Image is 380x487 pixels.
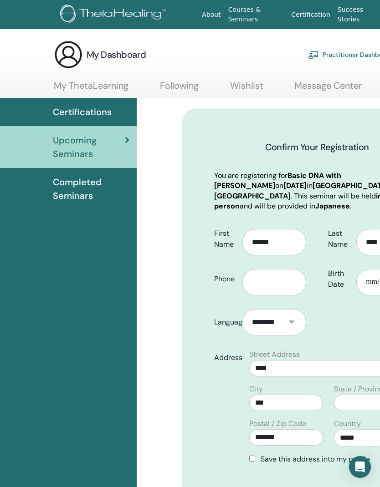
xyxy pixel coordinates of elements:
[249,384,263,395] label: City
[214,171,341,190] b: Basic DNA with [PERSON_NAME]
[249,418,306,429] label: Postal / Zip Code
[225,1,288,28] a: Courses & Seminars
[53,133,125,161] span: Upcoming Seminars
[54,40,83,69] img: generic-user-icon.jpg
[87,48,146,61] h3: My Dashboard
[283,181,307,190] b: [DATE]
[207,225,242,253] label: First Name
[321,225,356,253] label: Last Name
[334,418,361,429] label: Country
[321,265,356,293] label: Birth Date
[53,175,129,203] span: Completed Seminars
[207,349,244,366] label: Address
[249,349,300,360] label: Street Address
[54,80,128,98] a: My ThetaLearning
[261,454,370,464] span: Save this address into my profile
[230,80,263,98] a: Wishlist
[294,80,362,98] a: Message Center
[207,314,242,331] label: Language
[160,80,199,98] a: Following
[288,6,334,23] a: Certification
[315,201,350,211] b: Japanese
[308,51,319,59] img: chalkboard-teacher.svg
[349,456,371,478] div: Open Intercom Messenger
[207,270,242,288] label: Phone
[198,6,224,23] a: About
[60,5,169,25] img: logo.png
[53,105,112,119] span: Certifications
